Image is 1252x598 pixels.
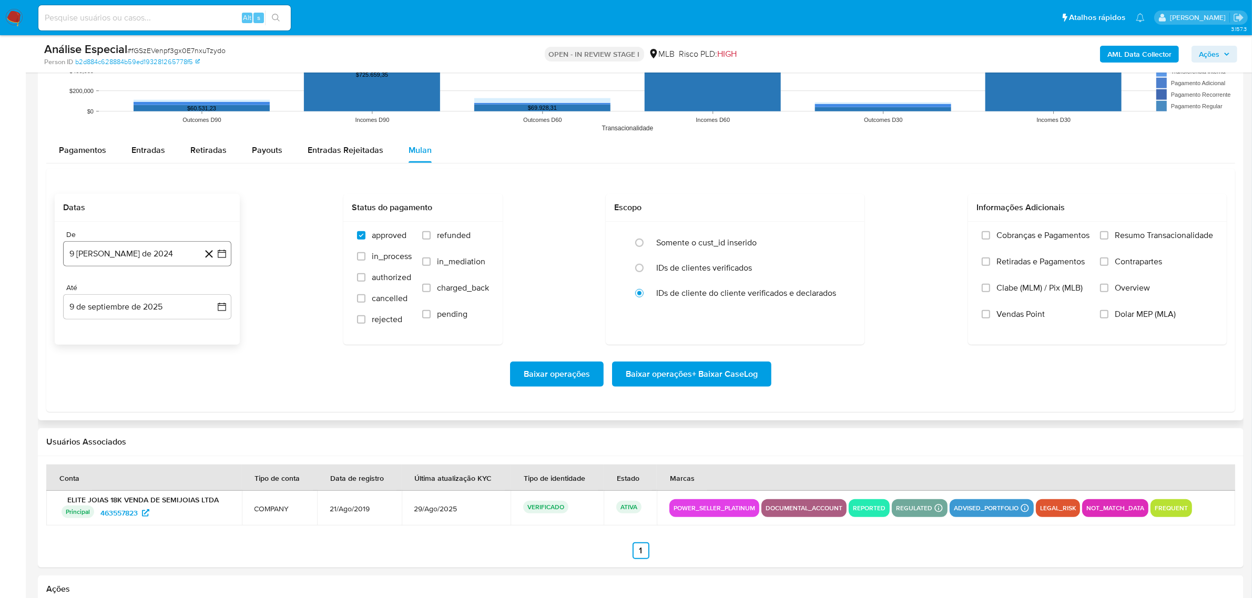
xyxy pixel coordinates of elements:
a: Notificações [1136,13,1145,22]
p: OPEN - IN REVIEW STAGE I [545,47,644,61]
a: Sair [1233,12,1244,23]
p: laisa.felismino@mercadolivre.com [1170,13,1229,23]
h2: Ações [46,584,1235,594]
button: Ações [1192,46,1237,63]
span: Ações [1199,46,1219,63]
button: AML Data Collector [1100,46,1179,63]
span: # fGSzEVenpf3gx0E7nxuTzydo [127,45,226,56]
span: Alt [243,13,251,23]
div: MLB [648,48,675,60]
span: HIGH [718,48,737,60]
input: Pesquise usuários ou casos... [38,11,291,25]
span: s [257,13,260,23]
span: 3.157.3 [1231,25,1247,33]
span: Risco PLD: [679,48,737,60]
b: Análise Especial [44,40,127,57]
b: Person ID [44,57,73,67]
h2: Usuários Associados [46,437,1235,447]
b: AML Data Collector [1107,46,1172,63]
span: Atalhos rápidos [1069,12,1125,23]
a: b2d884c628884b59ed193281265778f5 [75,57,200,67]
button: search-icon [265,11,287,25]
